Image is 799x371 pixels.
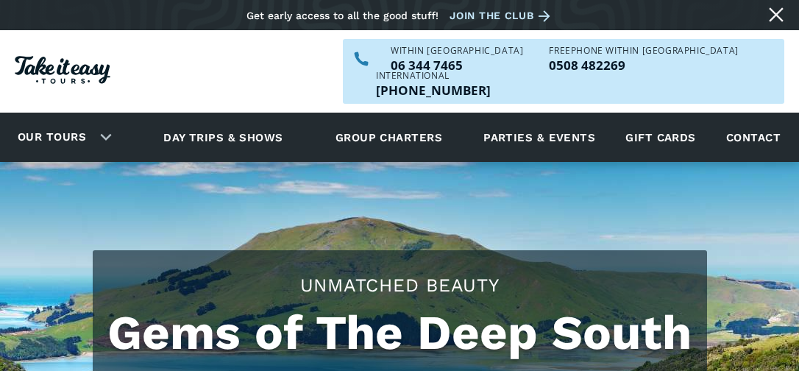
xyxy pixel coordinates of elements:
[391,59,523,71] p: 06 344 7465
[317,117,461,158] a: Group charters
[107,272,692,298] h2: Unmatched Beauty
[719,117,788,158] a: Contact
[618,117,703,158] a: Gift cards
[450,7,555,25] a: Join the club
[549,59,738,71] p: 0508 482269
[145,117,302,158] a: Day trips & shows
[549,46,738,55] div: Freephone WITHIN [GEOGRAPHIC_DATA]
[391,46,523,55] div: WITHIN [GEOGRAPHIC_DATA]
[376,84,491,96] p: [PHONE_NUMBER]
[376,84,491,96] a: Call us outside of NZ on +6463447465
[15,49,110,95] a: Homepage
[476,117,603,158] a: Parties & events
[549,59,738,71] a: Call us freephone within NZ on 0508482269
[376,71,491,80] div: International
[15,56,110,84] img: Take it easy Tours logo
[7,120,97,155] a: Our tours
[764,3,788,26] a: Close message
[107,305,692,361] h1: Gems of The Deep South
[246,10,438,21] div: Get early access to all the good stuff!
[391,59,523,71] a: Call us within NZ on 063447465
